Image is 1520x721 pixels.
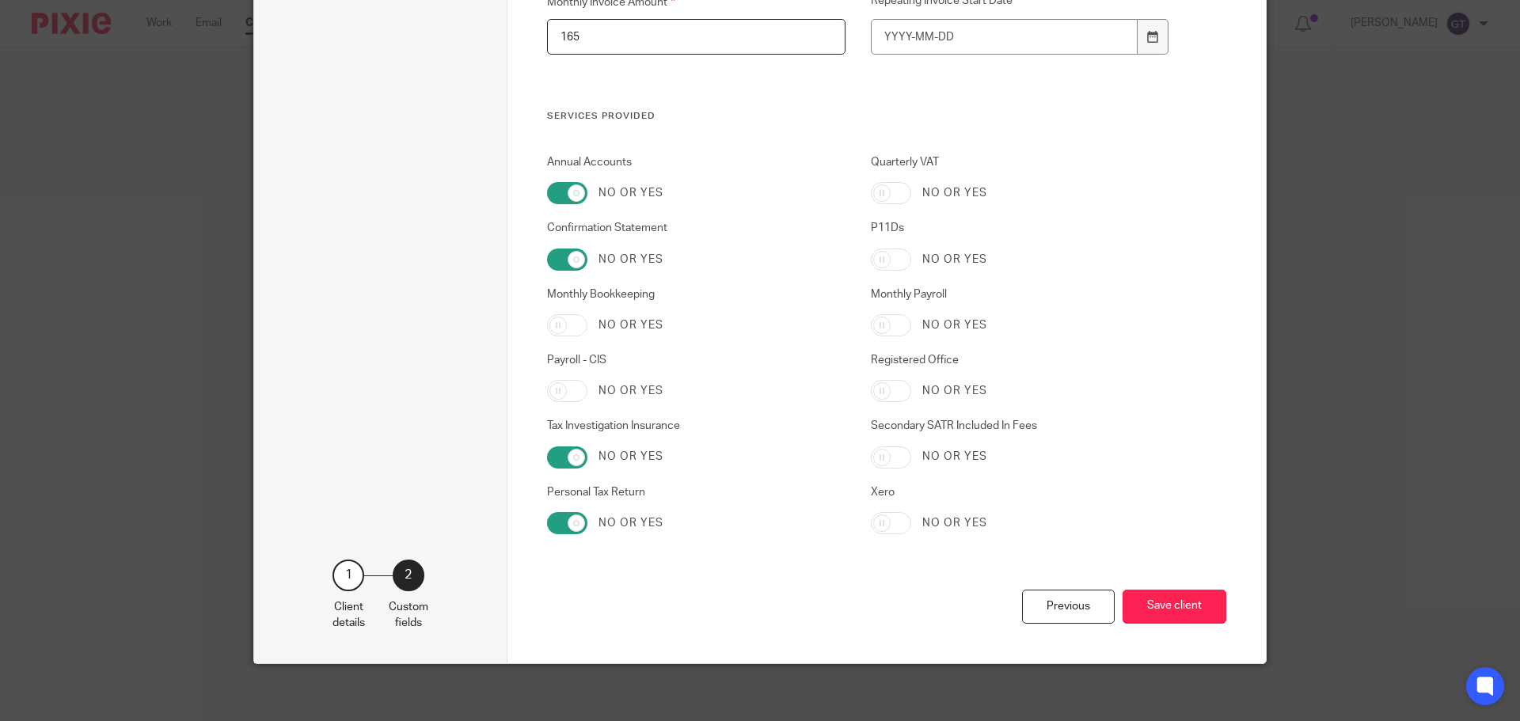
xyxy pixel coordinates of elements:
p: Client details [332,599,365,632]
label: Registered Office [871,352,1170,368]
div: 1 [332,560,364,591]
label: No or yes [598,515,663,531]
label: Xero [871,484,1170,500]
label: No or yes [598,185,663,201]
label: Monthly Payroll [871,287,1170,302]
label: Annual Accounts [547,154,846,170]
button: Save client [1123,590,1226,624]
label: Confirmation Statement [547,220,846,236]
div: Previous [1022,590,1115,624]
label: Monthly Bookkeeping [547,287,846,302]
label: Secondary SATR Included In Fees [871,418,1170,434]
label: No or yes [922,515,987,531]
label: Quarterly VAT [871,154,1170,170]
label: No or yes [922,317,987,333]
h3: Services Provided [547,110,1170,123]
label: No or yes [598,449,663,465]
label: Payroll - CIS [547,352,846,368]
label: No or yes [598,383,663,399]
label: Personal Tax Return [547,484,846,500]
label: No or yes [598,252,663,268]
label: No or yes [922,449,987,465]
label: No or yes [922,383,987,399]
label: P11Ds [871,220,1170,236]
label: No or yes [922,252,987,268]
div: 2 [393,560,424,591]
input: YYYY-MM-DD [871,19,1138,55]
label: No or yes [598,317,663,333]
label: No or yes [922,185,987,201]
p: Custom fields [389,599,428,632]
label: Tax Investigation Insurance [547,418,846,434]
